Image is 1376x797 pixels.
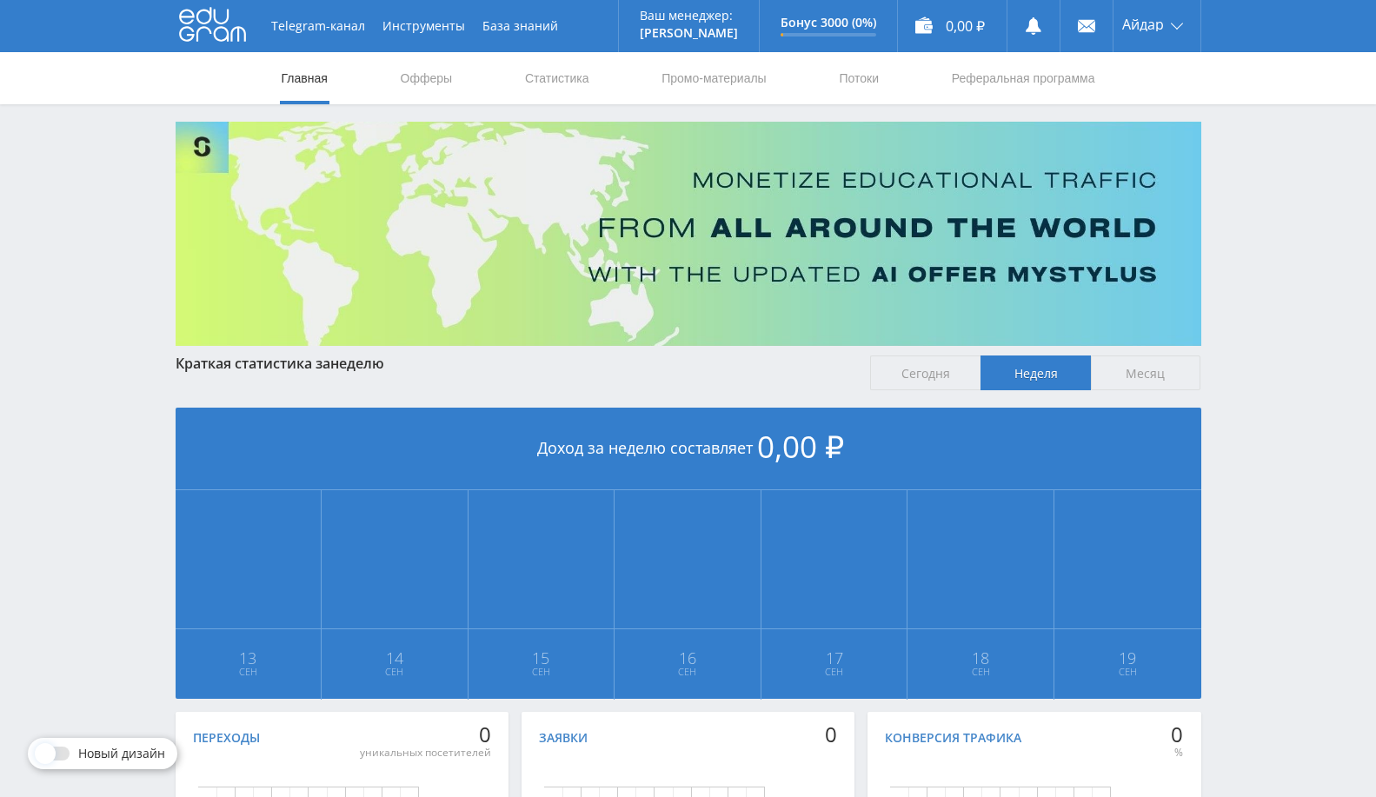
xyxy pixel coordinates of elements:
[1091,355,1201,390] span: Месяц
[615,651,760,665] span: 16
[539,731,588,745] div: Заявки
[78,747,165,760] span: Новый дизайн
[176,665,321,679] span: Сен
[1055,665,1200,679] span: Сен
[280,52,329,104] a: Главная
[176,408,1201,490] div: Доход за неделю составляет
[322,665,467,679] span: Сен
[908,665,1053,679] span: Сен
[870,355,980,390] span: Сегодня
[1055,651,1200,665] span: 19
[837,52,881,104] a: Потоки
[640,26,738,40] p: [PERSON_NAME]
[469,665,614,679] span: Сен
[950,52,1097,104] a: Реферальная программа
[781,16,876,30] p: Бонус 3000 (0%)
[885,731,1021,745] div: Конверсия трафика
[757,426,844,467] span: 0,00 ₽
[322,651,467,665] span: 14
[1171,746,1183,760] div: %
[523,52,591,104] a: Статистика
[660,52,768,104] a: Промо-материалы
[640,9,738,23] p: Ваш менеджер:
[176,355,854,371] div: Краткая статистика за
[615,665,760,679] span: Сен
[330,354,384,373] span: неделю
[176,651,321,665] span: 13
[1122,17,1164,31] span: Айдар
[908,651,1053,665] span: 18
[176,122,1201,346] img: Banner
[762,651,907,665] span: 17
[980,355,1091,390] span: Неделя
[360,722,491,747] div: 0
[360,746,491,760] div: уникальных посетителей
[825,722,837,747] div: 0
[193,731,260,745] div: Переходы
[1171,722,1183,747] div: 0
[469,651,614,665] span: 15
[762,665,907,679] span: Сен
[399,52,455,104] a: Офферы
